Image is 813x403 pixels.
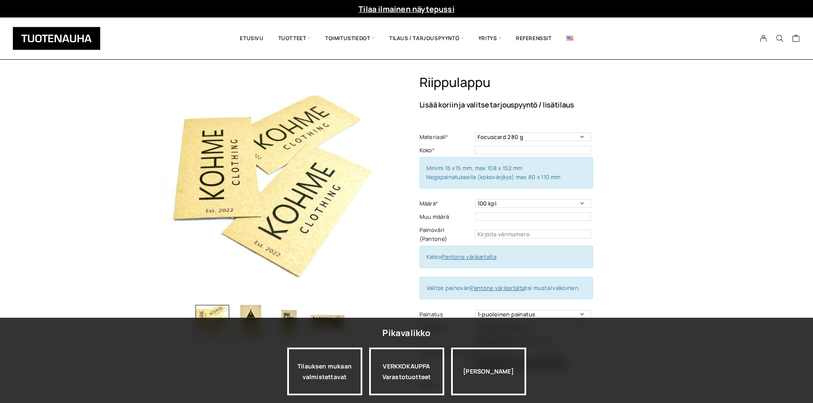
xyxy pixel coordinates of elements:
input: Kirjoita värinumero [475,230,591,238]
div: Pikavalikko [382,325,430,341]
div: VERKKOKAUPPA Varastotuotteet [369,348,444,395]
label: Muu määrä [420,212,473,221]
span: Tuotteet [271,24,318,53]
button: Search [772,35,788,42]
span: Toimitustiedot [318,24,382,53]
img: Riippulappu 4 [310,305,344,339]
img: Riippulappu 2 [233,305,268,339]
a: Tilauksen mukaan valmistettavat [287,348,362,395]
a: VERKKOKAUPPAVarastotuotteet [369,348,444,395]
a: Tilaa ilmainen näytepussi [358,4,455,14]
img: English [566,36,573,41]
a: Pantone värikartalta [442,253,496,261]
span: Minimi 15 x15 mm, max 108 x 152 mm Negapainatuksella (kokovärjäys) max 80 x 110 mm [426,164,561,181]
label: Määrä [420,199,473,208]
a: My Account [755,35,772,42]
img: Riippulappu 3 [272,305,306,339]
span: Katso [426,253,496,261]
label: Painatus [420,310,473,319]
p: Lisää koriin ja valitse tarjouspyyntö / lisätilaus [420,101,656,108]
h1: Riippulappu [420,75,656,90]
div: [PERSON_NAME] [451,348,526,395]
label: Materiaali [420,133,473,142]
label: Painoväri (Pantone) [420,226,473,244]
label: Koko [420,146,473,155]
a: Etusivu [233,24,271,53]
img: Tuotenauha riippulappu [157,75,383,301]
span: Yritys [471,24,509,53]
a: Pantone värikartalta [470,284,525,292]
a: Referenssit [509,24,559,53]
span: Tilaus / Tarjouspyyntö [382,24,471,53]
span: Valitse painoväri tai musta/valkoinen. [426,284,580,292]
img: Tuotenauha Oy [13,27,100,50]
a: Cart [792,34,800,44]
